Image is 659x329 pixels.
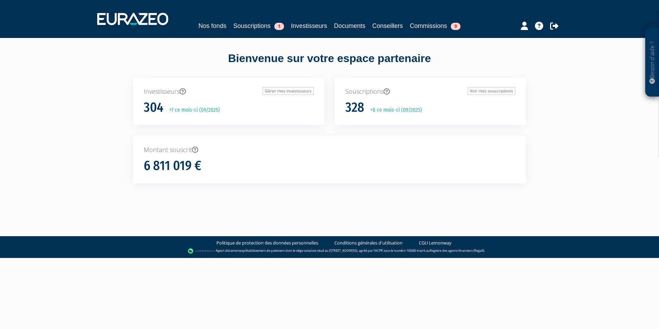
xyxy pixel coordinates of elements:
a: Souscriptions1 [233,21,284,31]
a: Lemonway [229,248,245,253]
div: - Agent de (établissement de paiement dont le siège social est situé au [STREET_ADDRESS], agréé p... [7,248,652,255]
span: 9 [451,23,460,30]
a: Voir mes souscriptions [468,87,515,95]
img: 1732889491-logotype_eurazeo_blanc_rvb.png [97,13,168,25]
p: Souscriptions [345,87,515,96]
img: logo-lemonway.png [188,248,214,255]
div: Bienvenue sur votre espace partenaire [128,51,531,78]
p: Besoin d'aide ? [648,31,656,93]
a: Gérer mes investisseurs [263,87,314,95]
a: Commissions9 [410,21,460,31]
p: Montant souscrit [144,146,515,154]
a: Documents [334,21,365,31]
a: CGU Lemonway [419,240,452,246]
p: +8 ce mois-ci (09/2025) [365,106,422,114]
a: Conseillers [372,21,403,31]
a: Politique de protection des données personnelles [216,240,318,246]
p: Investisseurs [144,87,314,96]
h1: 304 [144,100,163,115]
a: Registre des agents financiers (Regafi) [430,248,484,253]
h1: 6 811 019 € [144,159,201,173]
h1: 328 [345,100,364,115]
a: Conditions générales d'utilisation [334,240,403,246]
a: Nos fonds [199,21,226,31]
span: 1 [274,23,284,30]
a: Investisseurs [291,21,327,31]
p: +7 ce mois-ci (09/2025) [164,106,220,114]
